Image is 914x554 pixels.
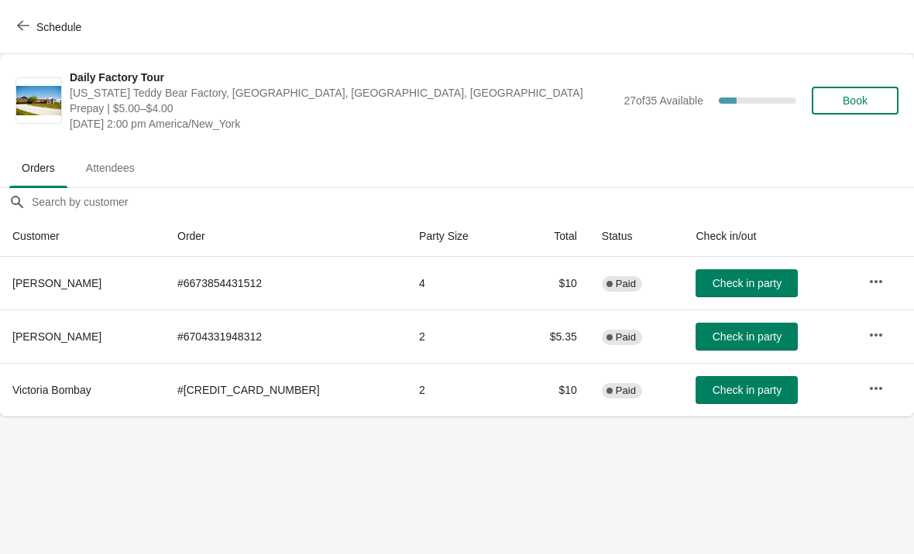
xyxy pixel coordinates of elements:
[514,309,589,363] td: $5.35
[407,309,514,363] td: 2
[616,385,636,397] span: Paid
[8,13,94,41] button: Schedule
[70,101,616,116] span: Prepay | $5.00–$4.00
[407,257,514,309] td: 4
[514,363,589,416] td: $10
[514,257,589,309] td: $10
[514,216,589,257] th: Total
[713,384,782,396] span: Check in party
[31,188,914,216] input: Search by customer
[70,116,616,132] span: [DATE] 2:00 pm America/New_York
[74,154,147,182] span: Attendees
[407,363,514,416] td: 2
[713,277,782,289] span: Check in party
[12,277,101,289] span: [PERSON_NAME]
[843,94,868,107] span: Book
[165,257,407,309] td: # 6673854431512
[624,94,703,107] span: 27 of 35 Available
[36,21,81,33] span: Schedule
[713,330,782,343] span: Check in party
[696,269,798,297] button: Check in party
[70,85,616,101] span: [US_STATE] Teddy Bear Factory, [GEOGRAPHIC_DATA], [GEOGRAPHIC_DATA], [GEOGRAPHIC_DATA]
[616,331,636,344] span: Paid
[165,216,407,257] th: Order
[70,70,616,85] span: Daily Factory Tour
[812,87,899,115] button: Book
[683,216,855,257] th: Check in/out
[696,323,798,351] button: Check in party
[16,86,61,116] img: Daily Factory Tour
[165,309,407,363] td: # 6704331948312
[9,154,67,182] span: Orders
[407,216,514,257] th: Party Size
[165,363,407,416] td: # [CREDIT_CARD_NUMBER]
[696,376,798,404] button: Check in party
[12,384,91,396] span: Victoria Bombay
[616,278,636,290] span: Paid
[589,216,684,257] th: Status
[12,330,101,343] span: [PERSON_NAME]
